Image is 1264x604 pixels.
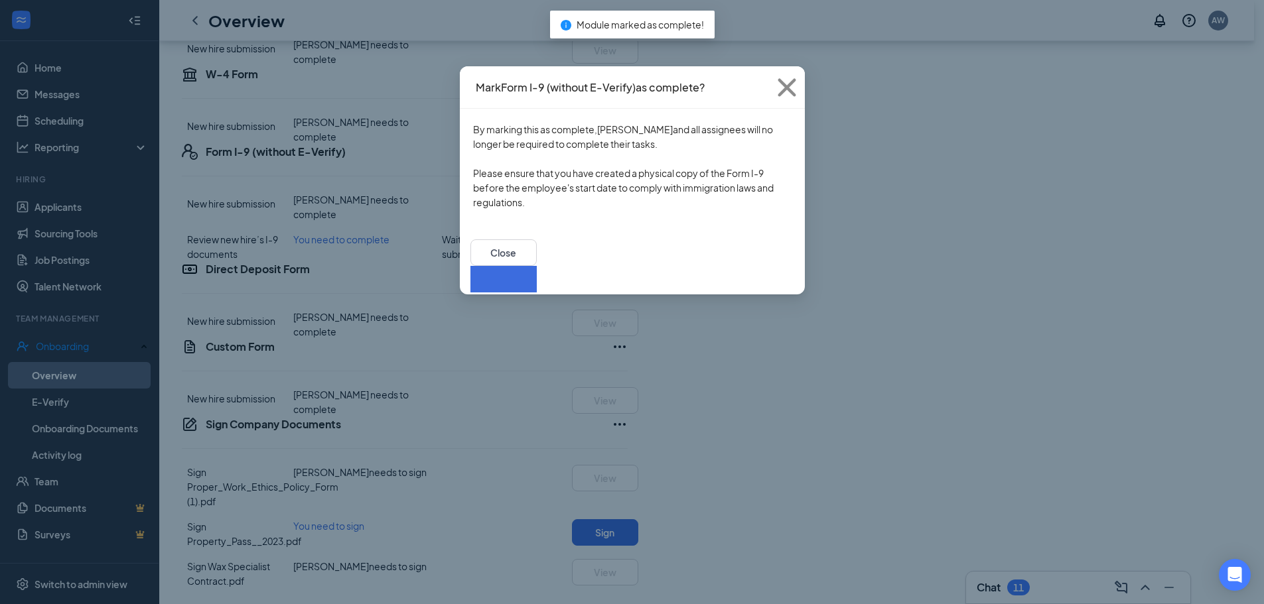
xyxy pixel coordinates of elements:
[577,19,704,30] span: Module marked as complete!
[769,66,805,109] button: Close
[470,239,537,266] button: Close
[769,70,805,105] svg: Cross
[1219,559,1251,591] div: Open Intercom Messenger
[473,123,774,208] span: By marking this as complete, [PERSON_NAME] and all assignees will no longer be required to comple...
[476,80,705,95] h4: Mark Form I-9 (without E-Verify) as complete?
[561,20,571,30] span: info-circle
